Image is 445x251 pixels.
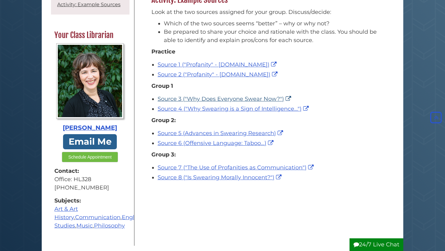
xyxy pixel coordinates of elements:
a: Source 2 ("Profanity" - [DOMAIN_NAME]) [158,71,279,78]
div: [PHONE_NUMBER] [54,184,125,192]
div: Office: HL328 [54,175,125,184]
li: Be prepared to share your choice and rationale with the class. You should be able to identify and... [164,28,382,45]
h2: Your Class Librarian [51,30,129,40]
a: Source 1 ("Profanity" - [DOMAIN_NAME]) [158,61,278,68]
strong: Group 2: [151,117,176,124]
a: Philosophy [94,222,125,229]
a: Communication [75,214,121,221]
a: Music [76,222,93,229]
strong: Contact: [54,167,125,175]
button: Schedule Appointment [62,152,118,162]
a: Source 6 (Offensive Language: Taboo...) [158,140,275,147]
strong: Group 1 [151,83,173,89]
a: Back to Top [429,114,443,121]
a: Source 8 ("Is Swearing Morally Innocent?") [158,174,283,181]
a: Source 5 (Advances in Swearing Research) [158,130,285,137]
a: Art & Art History [54,206,78,221]
p: Look at the two sources assigned for your group. Discuss/decide: [151,8,382,16]
div: , , , , , [54,197,125,230]
img: Profile Photo [56,43,124,119]
a: Gender Studies [54,214,164,229]
li: Which of the two sources seems “better” – why or why not? [164,19,382,28]
a: Source 4 ("Why Swearing is a Sign of Intelligence...") [158,105,310,112]
a: Source 3 ("Why Does Everyone Swear Now?") [158,96,293,102]
div: [PERSON_NAME] [54,123,125,133]
button: 24/7 Live Chat [350,238,403,251]
a: English [122,214,142,221]
a: Source 7 ("The Use of Profanities as Communication") [158,164,315,171]
a: Activity: Example Sources [57,2,121,7]
a: Profile Photo [PERSON_NAME] [54,43,125,133]
strong: Practice [151,48,175,55]
a: Email Me [63,134,117,149]
strong: Subjects: [54,197,125,205]
strong: Group 3: [151,151,176,158]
